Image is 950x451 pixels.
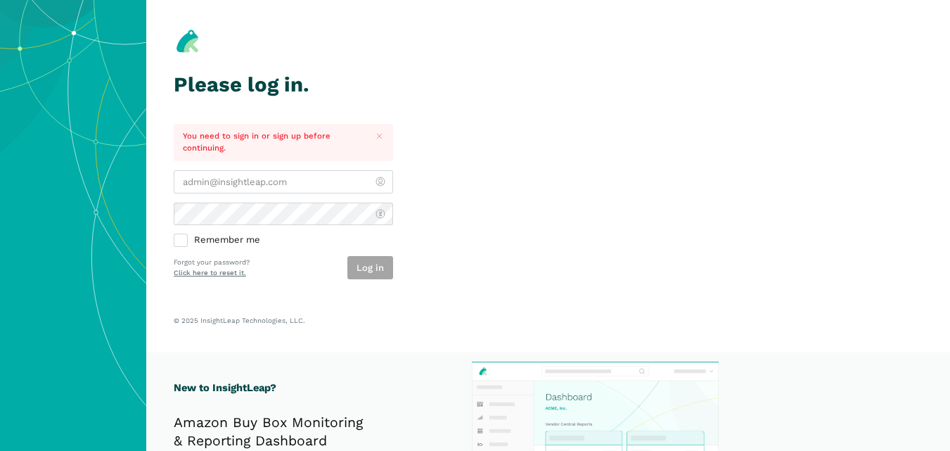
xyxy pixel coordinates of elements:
a: Click here to reset it. [174,269,246,277]
h1: New to InsightLeap? [174,380,539,396]
input: admin@insightleap.com [174,170,393,193]
p: Forgot your password? [174,258,250,268]
p: You need to sign in or sign up before continuing. [183,130,362,154]
label: Remember me [174,234,393,247]
h1: Please log in. [174,73,393,96]
button: Close [371,128,387,144]
p: © 2025 InsightLeap Technologies, LLC. [174,316,923,325]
